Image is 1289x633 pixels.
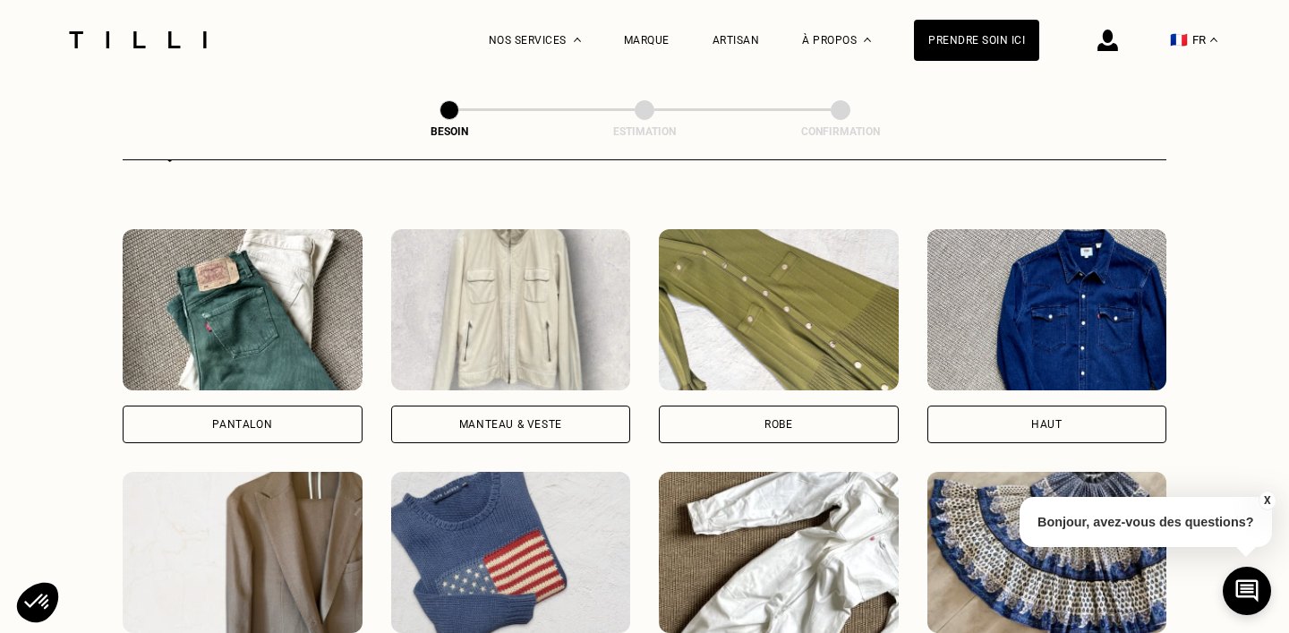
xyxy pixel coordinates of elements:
div: Besoin [360,125,539,138]
img: Tilli retouche votre Pull & gilet [391,472,631,633]
img: icône connexion [1097,30,1118,51]
div: Robe [764,419,792,430]
img: Menu déroulant à propos [864,38,871,42]
a: Marque [624,34,670,47]
a: Artisan [713,34,760,47]
img: Menu déroulant [574,38,581,42]
div: Estimation [555,125,734,138]
img: Tilli retouche votre Robe [659,229,899,390]
div: Manteau & Veste [459,419,562,430]
img: menu déroulant [1210,38,1217,42]
img: Tilli retouche votre Pantalon [123,229,363,390]
img: Logo du service de couturière Tilli [63,31,213,48]
img: Tilli retouche votre Combinaison [659,472,899,633]
img: Tilli retouche votre Jupe [927,472,1167,633]
img: Tilli retouche votre Tailleur [123,472,363,633]
span: 🇫🇷 [1170,31,1188,48]
div: Confirmation [751,125,930,138]
a: Prendre soin ici [914,20,1039,61]
img: Tilli retouche votre Haut [927,229,1167,390]
p: Bonjour, avez-vous des questions? [1020,497,1272,547]
button: X [1258,491,1276,510]
div: Haut [1031,419,1062,430]
img: Tilli retouche votre Manteau & Veste [391,229,631,390]
div: Pantalon [212,419,272,430]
